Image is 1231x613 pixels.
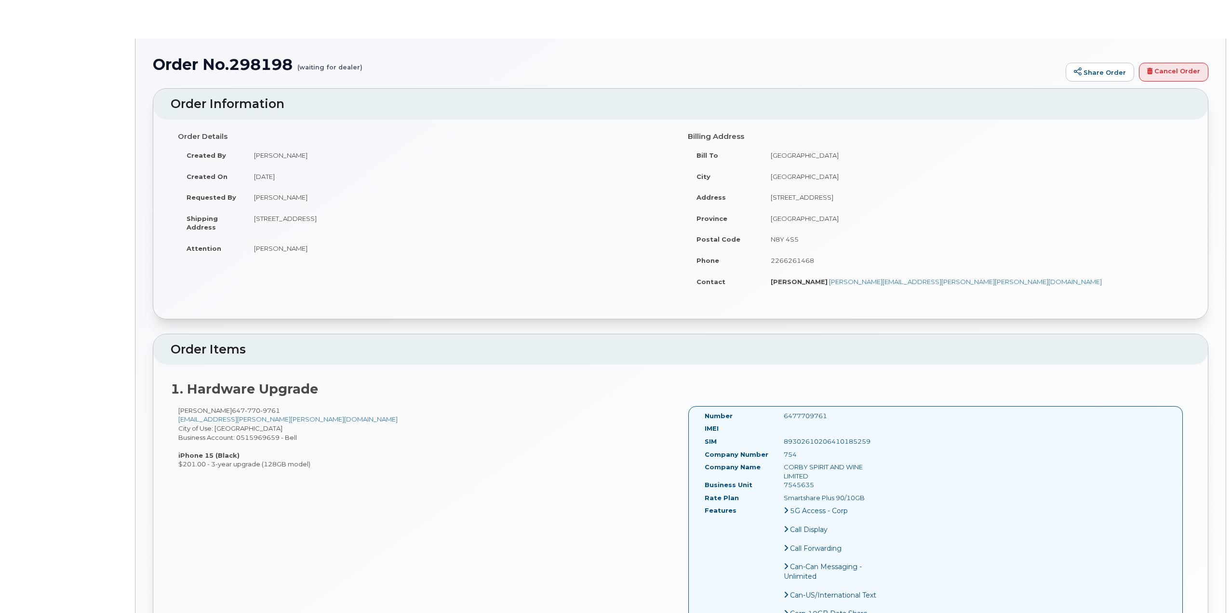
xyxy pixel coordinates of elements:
td: [GEOGRAPHIC_DATA] [762,145,1183,166]
label: Company Number [705,450,768,459]
td: [PERSON_NAME] [245,238,673,259]
td: [STREET_ADDRESS] [762,187,1183,208]
strong: City [696,173,710,180]
strong: Province [696,215,727,222]
td: [GEOGRAPHIC_DATA] [762,166,1183,187]
label: Rate Plan [705,493,739,503]
strong: Attention [187,245,221,252]
td: N8Y 4S5 [762,229,1183,250]
div: 7545635 [776,480,887,490]
strong: Postal Code [696,235,740,243]
strong: Created By [187,151,226,159]
span: 647 [232,407,280,414]
strong: [PERSON_NAME] [771,278,828,286]
a: Share Order [1066,63,1134,82]
td: [PERSON_NAME] [245,187,673,208]
td: [PERSON_NAME] [245,145,673,166]
h1: Order No.298198 [153,56,1061,73]
span: 770 [245,407,260,414]
label: IMEI [705,424,719,433]
strong: Contact [696,278,725,286]
strong: Created On [187,173,227,180]
td: [STREET_ADDRESS] [245,208,673,238]
div: Smartshare Plus 90/10GB [776,493,887,503]
span: 9761 [260,407,280,414]
strong: Address [696,193,726,201]
strong: Bill To [696,151,718,159]
label: Number [705,411,733,421]
span: Can-US/International Text [790,591,876,599]
label: Business Unit [705,480,752,490]
h4: Billing Address [688,133,1183,141]
div: [PERSON_NAME] City of Use: [GEOGRAPHIC_DATA] Business Account: 0515969659 - Bell $201.00 - 3-year... [171,406,681,469]
strong: Shipping Address [187,215,218,232]
div: 89302610206410185259 [776,437,887,446]
td: 2266261468 [762,250,1183,271]
div: 6477709761 [776,411,887,421]
span: 5G Access - Corp [790,506,848,515]
div: 754 [776,450,887,459]
span: Can-Can Messaging - Unlimited [784,562,862,581]
span: Call Display [790,525,828,534]
strong: Phone [696,257,719,264]
h4: Order Details [178,133,673,141]
a: Cancel Order [1139,63,1208,82]
a: [EMAIL_ADDRESS][PERSON_NAME][PERSON_NAME][DOMAIN_NAME] [178,415,398,423]
label: SIM [705,437,717,446]
label: Company Name [705,463,761,472]
strong: iPhone 15 (Black) [178,451,240,459]
a: [PERSON_NAME][EMAIL_ADDRESS][PERSON_NAME][PERSON_NAME][DOMAIN_NAME] [829,278,1102,286]
h2: Order Items [171,343,1191,356]
td: [DATE] [245,166,673,187]
span: Call Forwarding [790,544,842,553]
td: [GEOGRAPHIC_DATA] [762,208,1183,229]
strong: Requested By [187,193,236,201]
label: Features [705,506,736,515]
div: CORBY SPIRIT AND WINE LIMITED [776,463,887,480]
h2: Order Information [171,97,1191,111]
strong: 1. Hardware Upgrade [171,381,318,397]
small: (waiting for dealer) [297,56,362,71]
